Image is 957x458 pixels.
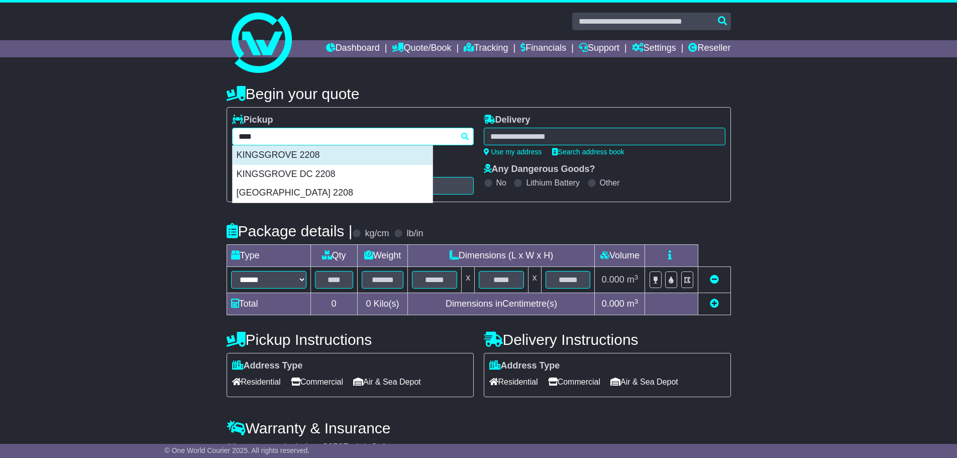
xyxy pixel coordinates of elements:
[365,228,389,239] label: kg/cm
[232,115,273,126] label: Pickup
[602,274,624,285] span: 0.000
[366,299,371,309] span: 0
[357,245,408,267] td: Weight
[462,267,475,293] td: x
[227,442,731,453] div: All our quotes include a $ FreightSafe warranty.
[392,40,451,57] a: Quote/Book
[464,40,508,57] a: Tracking
[489,360,560,372] label: Address Type
[227,245,310,267] td: Type
[595,245,645,267] td: Volume
[600,178,620,188] label: Other
[408,293,595,315] td: Dimensions in Centimetre(s)
[310,245,357,267] td: Qty
[688,40,730,57] a: Reseller
[310,293,357,315] td: 0
[233,165,433,184] div: KINGSGROVE DC 2208
[484,148,542,156] a: Use my address
[291,374,343,390] span: Commercial
[710,299,719,309] a: Add new item
[227,420,731,436] h4: Warranty & Insurance
[634,273,639,281] sup: 3
[632,40,676,57] a: Settings
[232,374,281,390] span: Residential
[232,360,303,372] label: Address Type
[233,184,433,203] div: [GEOGRAPHIC_DATA] 2208
[710,274,719,285] a: Remove this item
[233,146,433,165] div: KINGSGROVE 2208
[579,40,619,57] a: Support
[627,274,639,285] span: m
[610,374,678,390] span: Air & Sea Depot
[328,442,343,452] span: 250
[520,40,566,57] a: Financials
[165,446,310,454] span: © One World Courier 2025. All rights reserved.
[484,331,731,348] h4: Delivery Instructions
[227,293,310,315] td: Total
[489,374,538,390] span: Residential
[496,178,506,188] label: No
[484,164,595,175] label: Any Dangerous Goods?
[634,298,639,305] sup: 3
[526,178,580,188] label: Lithium Battery
[408,245,595,267] td: Dimensions (L x W x H)
[232,128,474,145] typeahead: Please provide city
[353,374,421,390] span: Air & Sea Depot
[227,85,731,102] h4: Begin your quote
[484,115,530,126] label: Delivery
[227,223,353,239] h4: Package details |
[357,293,408,315] td: Kilo(s)
[548,374,600,390] span: Commercial
[627,299,639,309] span: m
[406,228,423,239] label: lb/in
[528,267,541,293] td: x
[227,331,474,348] h4: Pickup Instructions
[326,40,380,57] a: Dashboard
[602,299,624,309] span: 0.000
[552,148,624,156] a: Search address book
